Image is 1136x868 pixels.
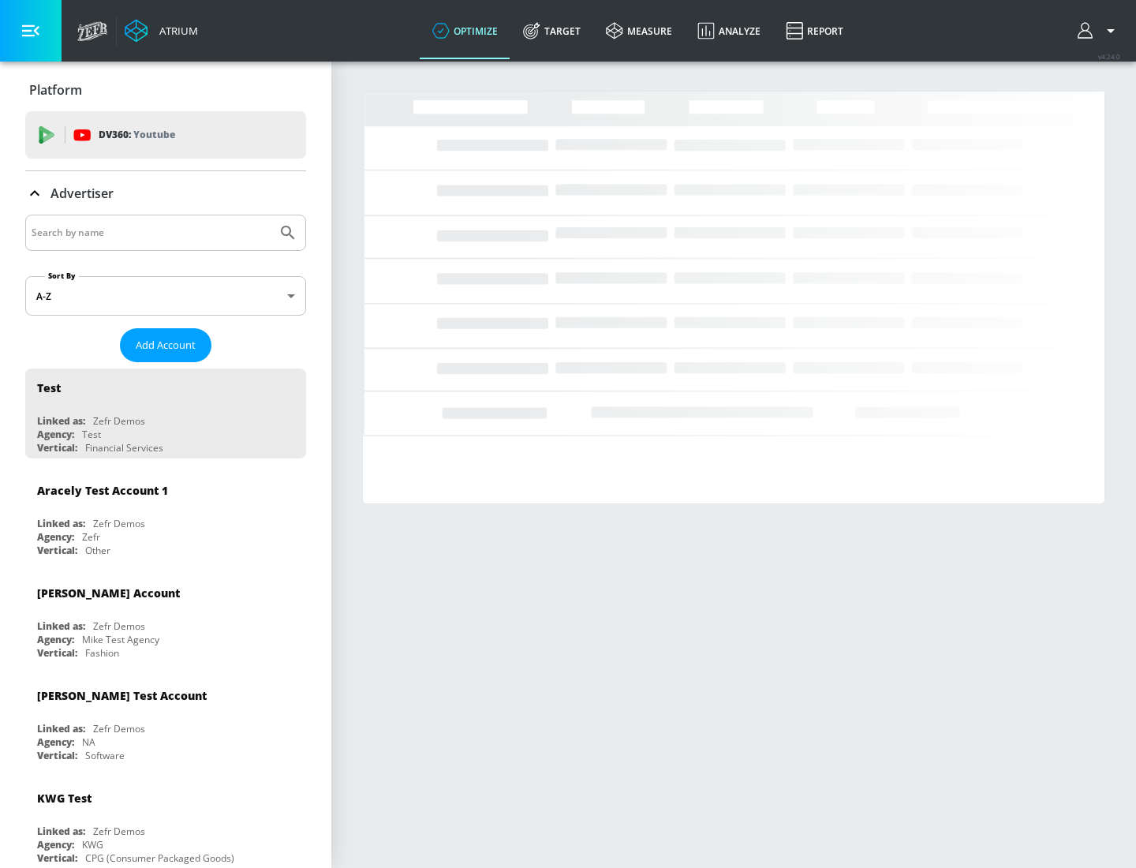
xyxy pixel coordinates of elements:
div: Aracely Test Account 1Linked as:Zefr DemosAgency:ZefrVertical:Other [25,471,306,561]
div: Vertical: [37,749,77,762]
button: Add Account [120,328,211,362]
div: [PERSON_NAME] AccountLinked as:Zefr DemosAgency:Mike Test AgencyVertical:Fashion [25,574,306,664]
div: Zefr Demos [93,517,145,530]
div: Zefr Demos [93,414,145,428]
div: NA [82,735,95,749]
a: measure [593,2,685,59]
div: Test [82,428,101,441]
div: KWG Test [37,791,92,806]
div: DV360: Youtube [25,111,306,159]
div: TestLinked as:Zefr DemosAgency:TestVertical:Financial Services [25,369,306,458]
label: Sort By [45,271,79,281]
div: Fashion [85,646,119,660]
a: Atrium [125,19,198,43]
div: [PERSON_NAME] Test AccountLinked as:Zefr DemosAgency:NAVertical:Software [25,676,306,766]
div: Vertical: [37,441,77,455]
div: Zefr Demos [93,722,145,735]
div: Agency: [37,735,74,749]
div: KWG [82,838,103,851]
div: Software [85,749,125,762]
div: Agency: [37,530,74,544]
span: Add Account [136,336,196,354]
div: Aracely Test Account 1 [37,483,168,498]
div: Zefr Demos [93,619,145,633]
div: Agency: [37,838,74,851]
p: DV360: [99,126,175,144]
div: Financial Services [85,441,163,455]
div: A-Z [25,276,306,316]
a: Target [510,2,593,59]
p: Youtube [133,126,175,143]
div: Advertiser [25,171,306,215]
div: Mike Test Agency [82,633,159,646]
p: Platform [29,81,82,99]
p: Advertiser [50,185,114,202]
div: Vertical: [37,544,77,557]
a: Report [773,2,856,59]
div: Zefr Demos [93,825,145,838]
div: Vertical: [37,646,77,660]
div: Linked as: [37,619,85,633]
div: Linked as: [37,517,85,530]
a: optimize [420,2,510,59]
a: Analyze [685,2,773,59]
div: Linked as: [37,825,85,838]
div: Other [85,544,110,557]
div: Linked as: [37,722,85,735]
div: Test [37,380,61,395]
input: Search by name [32,223,271,243]
div: [PERSON_NAME] Test Account [37,688,207,703]
div: [PERSON_NAME] Account [37,586,180,600]
div: Atrium [153,24,198,38]
div: Agency: [37,428,74,441]
div: Zefr [82,530,100,544]
div: Platform [25,68,306,112]
div: CPG (Consumer Packaged Goods) [85,851,234,865]
div: Agency: [37,633,74,646]
div: Linked as: [37,414,85,428]
span: v 4.24.0 [1098,52,1120,61]
div: Vertical: [37,851,77,865]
